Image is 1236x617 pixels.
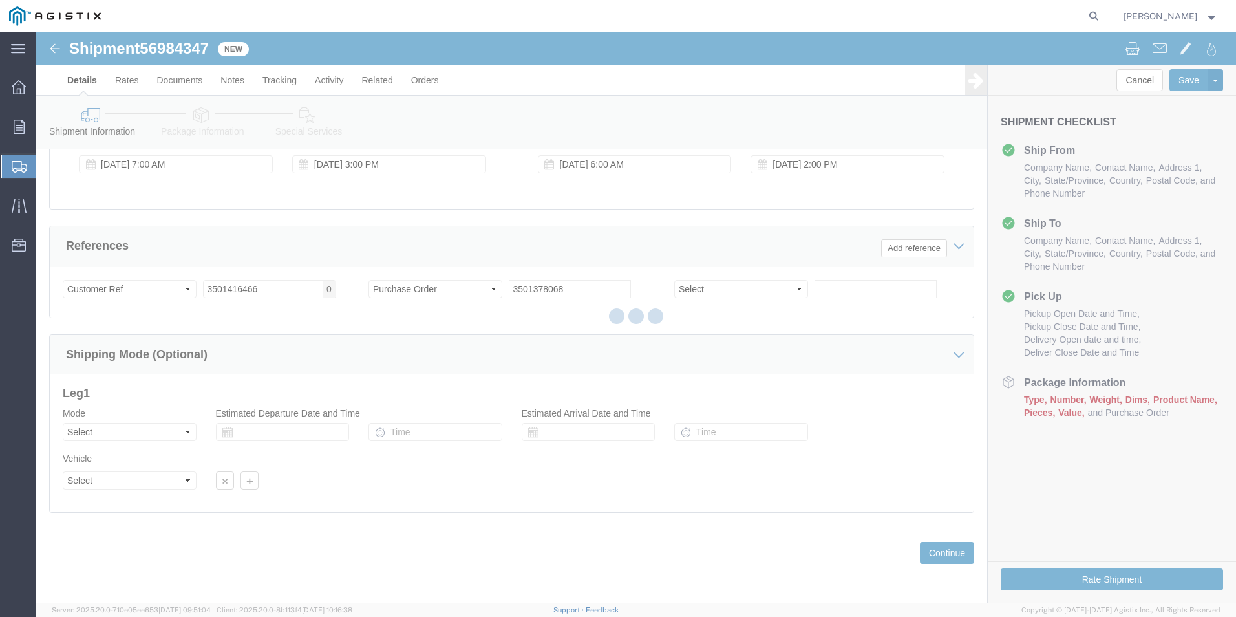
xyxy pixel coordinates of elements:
[1124,9,1197,23] span: Rick Judd
[52,606,211,614] span: Server: 2025.20.0-710e05ee653
[302,606,352,614] span: [DATE] 10:16:38
[553,606,586,614] a: Support
[9,6,101,26] img: logo
[217,606,352,614] span: Client: 2025.20.0-8b113f4
[1123,8,1219,24] button: [PERSON_NAME]
[586,606,619,614] a: Feedback
[1021,605,1220,616] span: Copyright © [DATE]-[DATE] Agistix Inc., All Rights Reserved
[158,606,211,614] span: [DATE] 09:51:04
